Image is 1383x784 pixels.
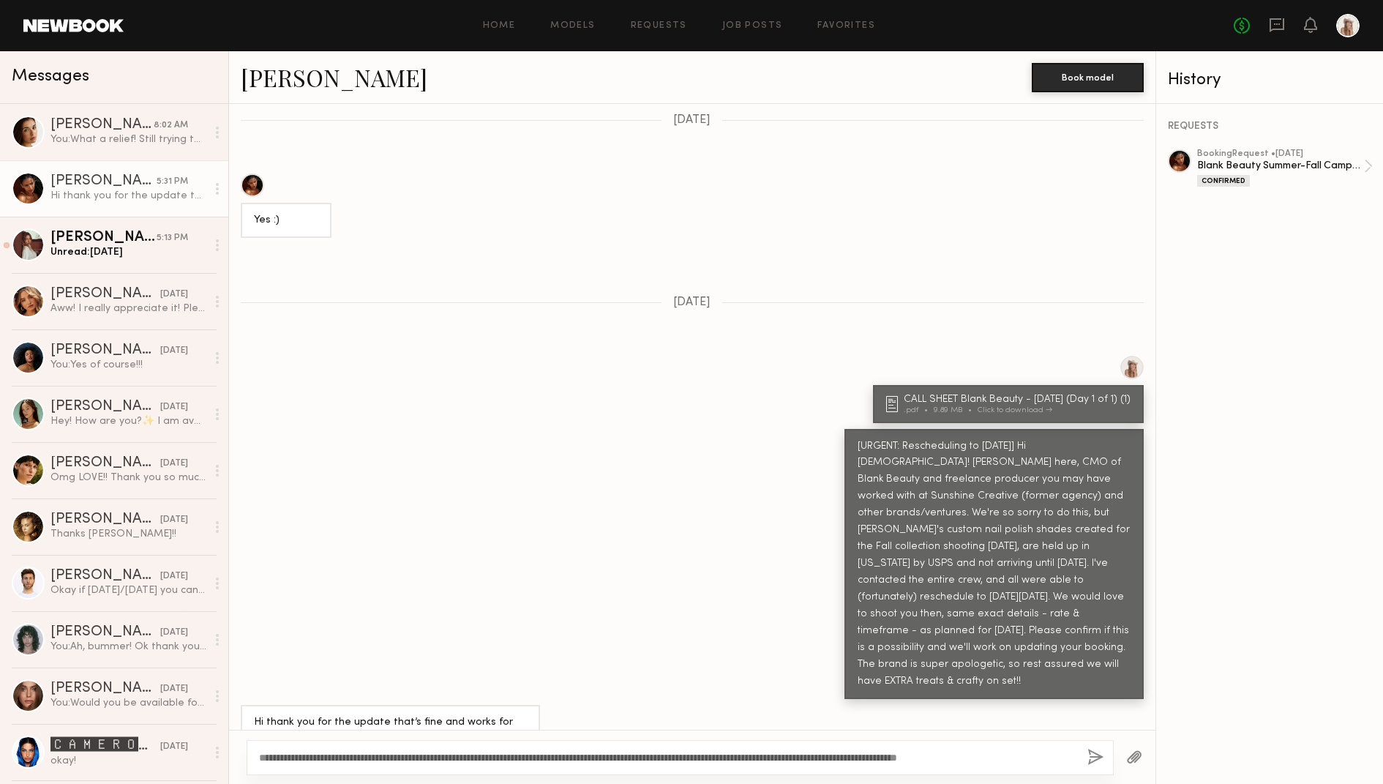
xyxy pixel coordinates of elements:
[50,118,154,132] div: [PERSON_NAME]
[550,21,595,31] a: Models
[886,395,1135,414] a: CALL SHEET Blank Beauty - [DATE] (Day 1 of 1) (1).pdf9.89 MBClick to download
[160,344,188,358] div: [DATE]
[50,625,160,640] div: [PERSON_NAME]
[722,21,783,31] a: Job Posts
[50,527,206,541] div: Thanks [PERSON_NAME]!!
[50,132,206,146] div: You: What a relief! Still trying to figure out how to update the job request on our end - NB not ...
[160,400,188,414] div: [DATE]
[157,175,188,189] div: 5:31 PM
[50,414,206,428] div: Hey! How are you?✨ I am available! My rate is 110 an hour, so 220 :)
[50,231,157,245] div: [PERSON_NAME]
[904,406,934,414] div: .pdf
[1197,175,1250,187] div: Confirmed
[483,21,516,31] a: Home
[154,119,188,132] div: 8:02 AM
[50,343,160,358] div: [PERSON_NAME]
[631,21,687,31] a: Requests
[1168,72,1373,89] div: History
[254,212,318,229] div: Yes :)
[1032,70,1144,83] a: Book model
[1197,149,1373,187] a: bookingRequest •[DATE]Blank Beauty Summer-Fall Campaign (Nail Polish)Confirmed
[1168,122,1373,132] div: REQUESTS
[160,288,188,302] div: [DATE]
[50,189,206,203] div: Hi thank you for the update that’s fine and works for me
[157,231,188,245] div: 5:13 PM
[50,302,206,316] div: Aww! I really appreciate it! Please reach out again! 🩷
[12,68,89,85] span: Messages
[673,296,711,309] span: [DATE]
[673,114,711,127] span: [DATE]
[50,358,206,372] div: You: Yes of course!!!
[50,640,206,654] div: You: Ah, bummer! Ok thank you for letting us know.
[817,21,875,31] a: Favorites
[1197,149,1364,159] div: booking Request • [DATE]
[241,61,427,93] a: [PERSON_NAME]
[254,714,527,748] div: Hi thank you for the update that’s fine and works for me
[50,696,206,710] div: You: Would you be available for a 1h shoot with a nail polish brand on Weds 7/23?
[50,512,160,527] div: [PERSON_NAME]
[160,626,188,640] div: [DATE]
[50,456,160,471] div: [PERSON_NAME]
[934,406,978,414] div: 9.89 MB
[50,569,160,583] div: [PERSON_NAME]
[50,754,206,768] div: okay!
[160,513,188,527] div: [DATE]
[50,583,206,597] div: Okay if [DATE]/[DATE] you can leave it somewhere I can grab it that would be appreciated👌🏻
[904,395,1135,405] div: CALL SHEET Blank Beauty - [DATE] (Day 1 of 1) (1)
[858,438,1131,690] div: [URGENT: Rescheduling to [DATE]] Hi [DEMOGRAPHIC_DATA]! [PERSON_NAME] here, CMO of Blank Beauty a...
[978,406,1052,414] div: Click to download
[50,736,160,754] div: 🅲🅰🅼🅴🆁🅾🅽 🆂.
[1197,159,1364,173] div: Blank Beauty Summer-Fall Campaign (Nail Polish)
[50,471,206,485] div: Omg LOVE!! Thank you so much!! xx
[160,570,188,583] div: [DATE]
[160,457,188,471] div: [DATE]
[50,287,160,302] div: [PERSON_NAME]
[160,740,188,754] div: [DATE]
[50,400,160,414] div: [PERSON_NAME]
[50,174,157,189] div: [PERSON_NAME]
[1032,63,1144,92] button: Book model
[50,682,160,696] div: [PERSON_NAME]
[50,245,206,259] div: Unread: [DATE]
[160,682,188,696] div: [DATE]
